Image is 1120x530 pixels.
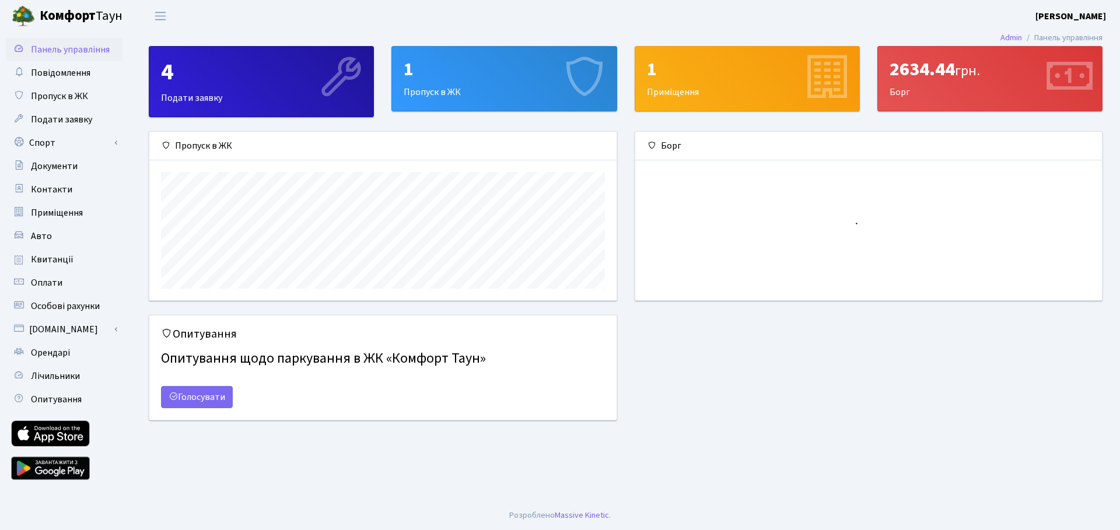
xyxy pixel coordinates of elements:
[6,178,123,201] a: Контакти
[146,6,175,26] button: Переключити навігацію
[878,47,1102,111] div: Борг
[31,206,83,219] span: Приміщення
[635,47,859,111] div: Приміщення
[955,61,980,81] span: грн.
[149,132,617,160] div: Пропуск в ЖК
[509,509,555,521] a: Розроблено
[31,393,82,406] span: Опитування
[635,46,860,111] a: 1Приміщення
[1022,31,1102,44] li: Панель управління
[31,276,62,289] span: Оплати
[161,386,233,408] a: Голосувати
[1035,10,1106,23] b: [PERSON_NAME]
[647,58,848,80] div: 1
[6,388,123,411] a: Опитування
[6,155,123,178] a: Документи
[31,253,73,266] span: Квитанції
[6,318,123,341] a: [DOMAIN_NAME]
[6,61,123,85] a: Повідомлення
[392,47,616,111] div: Пропуск в ЖК
[31,300,100,313] span: Особові рахунки
[161,346,605,372] h4: Опитування щодо паркування в ЖК «Комфорт Таун»
[31,370,80,382] span: Лічильники
[161,327,605,341] h5: Опитування
[983,26,1120,50] nav: breadcrumb
[31,113,92,126] span: Подати заявку
[40,6,96,25] b: Комфорт
[890,58,1090,80] div: 2634.44
[31,43,110,56] span: Панель управління
[161,58,362,86] div: 4
[6,364,123,388] a: Лічильники
[555,509,609,521] a: Massive Kinetic
[6,341,123,364] a: Орендарі
[6,85,123,108] a: Пропуск в ЖК
[6,294,123,318] a: Особові рахунки
[31,183,72,196] span: Контакти
[149,47,373,117] div: Подати заявку
[40,6,123,26] span: Таун
[6,38,123,61] a: Панель управління
[1000,31,1022,44] a: Admin
[509,509,611,522] div: .
[6,248,123,271] a: Квитанції
[6,271,123,294] a: Оплати
[149,46,374,117] a: 4Подати заявку
[6,108,123,131] a: Подати заявку
[6,201,123,224] a: Приміщення
[31,66,90,79] span: Повідомлення
[31,160,78,173] span: Документи
[6,224,123,248] a: Авто
[635,132,1102,160] div: Борг
[31,346,70,359] span: Орендарі
[1035,9,1106,23] a: [PERSON_NAME]
[31,230,52,243] span: Авто
[31,90,88,103] span: Пропуск в ЖК
[6,131,123,155] a: Спорт
[404,58,604,80] div: 1
[391,46,617,111] a: 1Пропуск в ЖК
[12,5,35,28] img: logo.png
